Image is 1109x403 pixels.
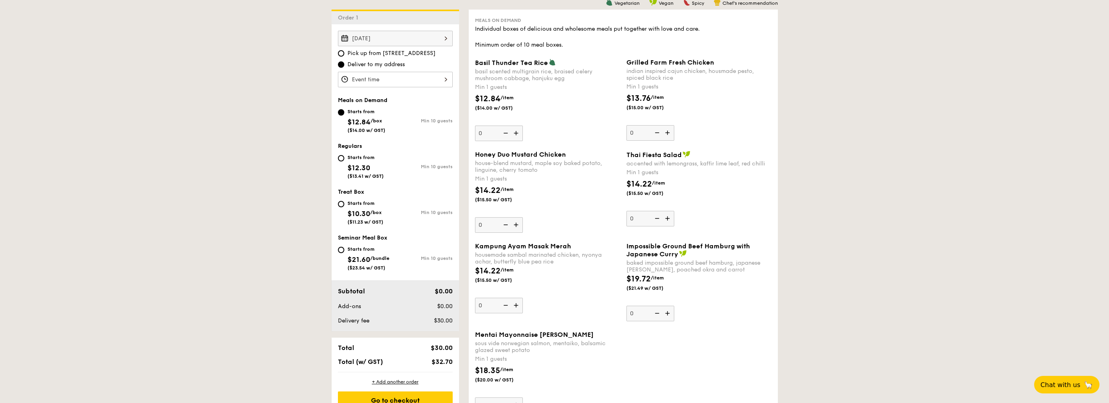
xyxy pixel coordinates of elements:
span: Thai Fiesta Salad [626,151,682,159]
span: ($14.00 w/ GST) [475,105,529,111]
img: icon-reduce.1d2dbef1.svg [499,217,511,232]
span: Mentai Mayonnaise [PERSON_NAME] [475,331,594,338]
span: Kampung Ayam Masak Merah [475,242,571,250]
div: Min 10 guests [395,210,453,215]
span: Impossible Ground Beef Hamburg with Japanese Curry [626,242,750,258]
span: Chat with us [1040,381,1080,389]
span: Seminar Meal Box [338,234,387,241]
span: Grilled Farm Fresh Chicken [626,59,714,66]
span: ($15.50 w/ GST) [626,190,681,197]
input: Kampung Ayam Masak Merahhousemade sambal marinated chicken, nyonya achar, butterfly blue pea rice... [475,298,523,313]
div: + Add another order [338,379,453,385]
span: /box [371,118,382,124]
div: Min 10 guests [395,118,453,124]
div: Min 1 guests [626,83,771,91]
span: Basil Thunder Tea Rice [475,59,548,67]
span: Delivery fee [338,317,369,324]
span: Pick up from [STREET_ADDRESS] [347,49,436,57]
input: Starts from$21.60/bundle($23.54 w/ GST)Min 10 guests [338,247,344,253]
span: ($11.23 w/ GST) [347,219,383,225]
span: Meals on Demand [475,18,521,23]
span: $14.22 [626,179,652,189]
div: Starts from [347,246,389,252]
div: accented with lemongrass, kaffir lime leaf, red chilli [626,160,771,167]
span: ($20.00 w/ GST) [475,377,529,383]
input: Deliver to my address [338,61,344,68]
div: Min 1 guests [475,83,620,91]
img: icon-add.58712e84.svg [662,211,674,226]
span: $0.00 [437,303,452,310]
span: Subtotal [338,287,365,295]
img: icon-add.58712e84.svg [511,217,523,232]
span: Regulars [338,143,362,149]
span: Order 1 [338,14,361,21]
img: icon-add.58712e84.svg [662,306,674,321]
img: icon-reduce.1d2dbef1.svg [650,125,662,140]
img: icon-add.58712e84.svg [662,125,674,140]
img: icon-reduce.1d2dbef1.svg [499,298,511,313]
div: baked impossible ground beef hamburg, japanese [PERSON_NAME], poached okra and carrot [626,259,771,273]
div: Min 1 guests [475,175,620,183]
span: Spicy [692,0,704,6]
img: icon-vegan.f8ff3823.svg [683,151,691,158]
span: ($21.49 w/ GST) [626,285,681,291]
img: icon-vegetarian.fe4039eb.svg [549,59,556,66]
span: $14.22 [475,266,501,276]
span: $30.00 [430,344,452,352]
span: $13.76 [626,94,651,103]
div: Starts from [347,154,384,161]
span: /item [651,94,664,100]
img: icon-reduce.1d2dbef1.svg [499,126,511,141]
span: /item [501,95,514,100]
input: Impossible Ground Beef Hamburg with Japanese Currybaked impossible ground beef hamburg, japanese ... [626,306,674,321]
div: Min 10 guests [395,164,453,169]
img: icon-vegan.f8ff3823.svg [679,250,687,257]
span: $12.30 [347,163,370,172]
input: Basil Thunder Tea Ricebasil scented multigrain rice, braised celery mushroom cabbage, hanjuku egg... [475,126,523,141]
span: /box [370,210,382,215]
span: 🦙 [1083,380,1093,389]
div: Individual boxes of delicious and wholesome meals put together with love and care. Minimum order ... [475,25,771,49]
button: Chat with us🦙 [1034,376,1099,393]
input: Thai Fiesta Saladaccented with lemongrass, kaffir lime leaf, red chilliMin 1 guests$14.22/item($1... [626,211,674,226]
span: Total (w/ GST) [338,358,383,366]
img: icon-add.58712e84.svg [511,298,523,313]
span: /item [500,367,513,372]
input: Honey Duo Mustard Chickenhouse-blend mustard, maple soy baked potato, linguine, cherry tomatoMin ... [475,217,523,233]
div: Min 1 guests [475,355,620,363]
span: Vegetarian [614,0,640,6]
div: sous vide norwegian salmon, mentaiko, balsamic glazed sweet potato [475,340,620,354]
input: Pick up from [STREET_ADDRESS] [338,50,344,57]
span: ($15.00 w/ GST) [626,104,681,111]
div: house-blend mustard, maple soy baked potato, linguine, cherry tomato [475,160,620,173]
div: Starts from [347,200,383,206]
img: icon-add.58712e84.svg [511,126,523,141]
span: Treat Box [338,189,364,195]
span: /item [501,187,514,192]
span: Chef's recommendation [722,0,778,6]
div: Min 10 guests [395,256,453,261]
span: Total [338,344,354,352]
span: $10.30 [347,209,370,218]
div: Starts from [347,108,385,115]
span: Meals on Demand [338,97,387,104]
span: /item [501,267,514,273]
span: $0.00 [434,287,452,295]
span: /item [651,275,664,281]
span: $14.22 [475,186,501,195]
div: Min 1 guests [626,169,771,177]
div: housemade sambal marinated chicken, nyonya achar, butterfly blue pea rice [475,252,620,265]
span: $21.60 [347,255,370,264]
span: $18.35 [475,366,500,375]
input: Starts from$12.30($13.41 w/ GST)Min 10 guests [338,155,344,161]
span: $30.00 [434,317,452,324]
span: $12.84 [347,118,371,126]
span: ($14.00 w/ GST) [347,128,385,133]
span: $19.72 [626,274,651,284]
span: Deliver to my address [347,61,405,69]
span: /bundle [370,256,389,261]
span: Honey Duo Mustard Chicken [475,151,566,158]
img: icon-reduce.1d2dbef1.svg [650,211,662,226]
span: /item [652,180,665,186]
input: Event date [338,31,453,46]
